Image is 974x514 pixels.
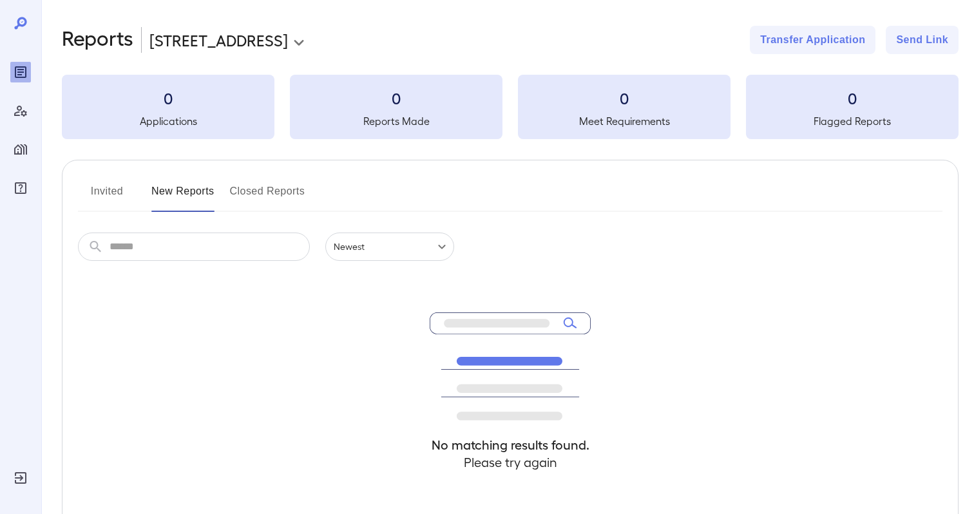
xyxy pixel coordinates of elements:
h3: 0 [518,88,730,108]
button: New Reports [151,181,215,212]
button: Closed Reports [230,181,305,212]
h2: Reports [62,26,133,54]
div: Log Out [10,468,31,488]
h3: 0 [290,88,502,108]
button: Send Link [886,26,959,54]
h5: Applications [62,113,274,129]
div: Newest [325,233,454,261]
h3: 0 [62,88,274,108]
p: [STREET_ADDRESS] [149,30,288,50]
h4: No matching results found. [430,436,591,453]
button: Transfer Application [750,26,875,54]
h5: Flagged Reports [746,113,959,129]
summary: 0Applications0Reports Made0Meet Requirements0Flagged Reports [62,75,959,139]
h5: Reports Made [290,113,502,129]
h4: Please try again [430,453,591,471]
div: FAQ [10,178,31,198]
h5: Meet Requirements [518,113,730,129]
div: Manage Users [10,100,31,121]
button: Invited [78,181,136,212]
h3: 0 [746,88,959,108]
div: Manage Properties [10,139,31,160]
div: Reports [10,62,31,82]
